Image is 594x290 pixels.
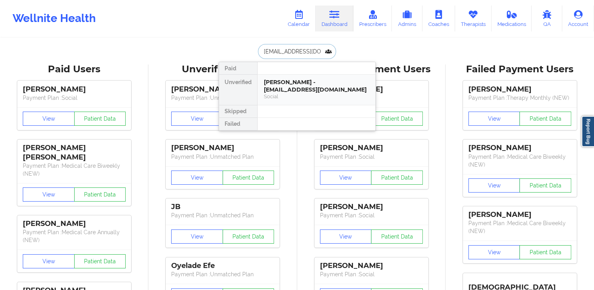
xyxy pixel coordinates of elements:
p: Payment Plan : Social [23,94,126,102]
a: Account [562,6,594,31]
p: Payment Plan : Medical Care Biweekly (NEW) [468,153,571,169]
button: Patient Data [74,187,126,202]
div: JB [171,202,274,211]
div: [PERSON_NAME] [468,143,571,152]
p: Payment Plan : Therapy Monthly (NEW) [468,94,571,102]
p: Payment Plan : Unmatched Plan [171,211,274,219]
button: View [171,229,223,244]
div: [PERSON_NAME] [23,85,126,94]
div: Failed [219,118,257,130]
div: [PERSON_NAME] [171,85,274,94]
button: View [23,112,75,126]
button: View [468,112,520,126]
div: Unverified Users [154,63,291,75]
p: Payment Plan : Unmatched Plan [171,153,274,161]
p: Payment Plan : Medical Care Annually (NEW) [23,228,126,244]
div: [PERSON_NAME] [320,202,423,211]
button: View [468,245,520,259]
a: Coaches [422,6,455,31]
a: Medications [492,6,532,31]
a: QA [532,6,562,31]
button: View [171,112,223,126]
p: Payment Plan : Unmatched Plan [171,270,274,278]
button: Patient Data [371,112,423,126]
button: Patient Data [74,254,126,268]
button: Patient Data [223,229,274,244]
div: [PERSON_NAME] [468,210,571,219]
div: [PERSON_NAME] - [EMAIL_ADDRESS][DOMAIN_NAME] [264,79,369,93]
p: Payment Plan : Medical Care Biweekly (NEW) [23,162,126,178]
a: Prescribers [353,6,392,31]
button: Patient Data [371,171,423,185]
div: Social [264,93,369,100]
p: Payment Plan : Social [320,270,423,278]
a: Calendar [282,6,316,31]
button: View [171,171,223,185]
a: Therapists [455,6,492,31]
div: Paid Users [5,63,143,75]
p: Payment Plan : Social [320,153,423,161]
button: View [468,178,520,193]
button: View [23,187,75,202]
div: Failed Payment Users [451,63,589,75]
div: Paid [219,62,257,75]
button: View [23,254,75,268]
button: Patient Data [519,178,571,193]
button: Patient Data [223,171,274,185]
button: Patient Data [371,229,423,244]
button: Patient Data [74,112,126,126]
div: [PERSON_NAME] [320,143,423,152]
a: Admins [392,6,422,31]
div: Oyelade Efe [171,261,274,270]
button: View [320,171,372,185]
div: [PERSON_NAME] [PERSON_NAME] [23,143,126,162]
a: Dashboard [316,6,353,31]
div: [PERSON_NAME] [23,219,126,228]
div: [PERSON_NAME] [320,261,423,270]
div: [PERSON_NAME] [171,143,274,152]
div: Skipped [219,105,257,118]
p: Payment Plan : Unmatched Plan [171,94,274,102]
button: Patient Data [519,245,571,259]
a: Report Bug [581,116,594,147]
p: Payment Plan : Social [320,211,423,219]
div: Unverified [219,75,257,105]
p: Payment Plan : Medical Care Biweekly (NEW) [468,219,571,235]
button: View [320,229,372,244]
button: Patient Data [519,112,571,126]
div: [PERSON_NAME] [468,85,571,94]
